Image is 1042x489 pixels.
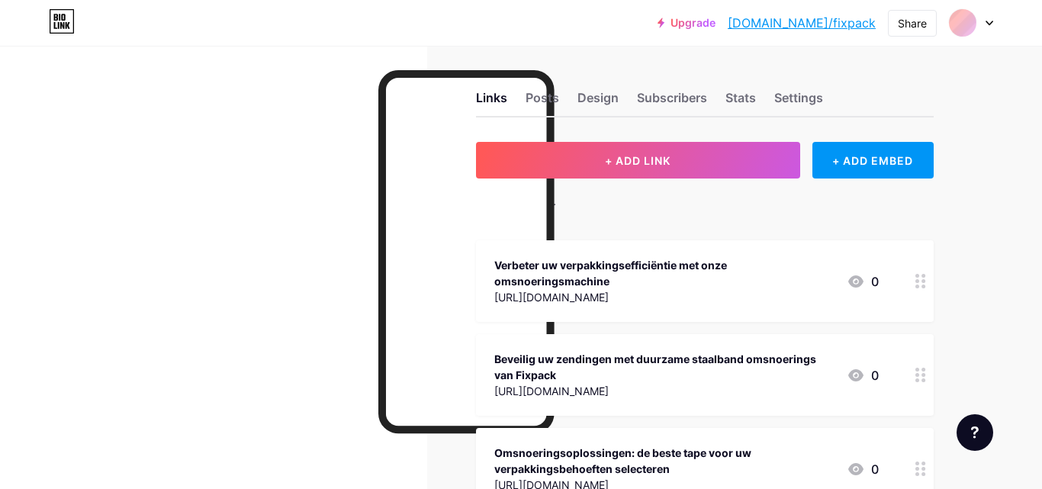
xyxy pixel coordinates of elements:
div: Design [577,88,619,116]
div: Stats [725,88,756,116]
div: [URL][DOMAIN_NAME] [494,289,835,305]
div: 0 [847,460,879,478]
div: Beveilig uw zendingen met duurzame staalband omsnoerings van Fixpack [494,351,835,383]
div: Links [476,88,507,116]
div: Verbeter uw verpakkingsefficiëntie met onze omsnoeringsmachine [494,257,835,289]
div: + ADD EMBED [812,142,934,179]
div: Posts [526,88,559,116]
a: [DOMAIN_NAME]/fixpack [728,14,876,32]
div: [URL][DOMAIN_NAME] [494,383,835,399]
div: 0 [847,272,879,291]
span: + ADD LINK [605,154,671,167]
div: Omsnoeringsoplossingen: de beste tape voor uw verpakkingsbehoeften selecteren [494,445,835,477]
button: + ADD LINK [476,142,800,179]
div: Share [898,15,927,31]
a: Upgrade [658,17,716,29]
div: 0 [847,366,879,384]
div: Subscribers [637,88,707,116]
div: Settings [774,88,823,116]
